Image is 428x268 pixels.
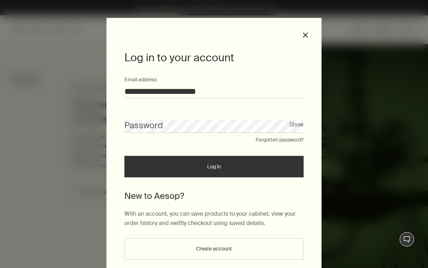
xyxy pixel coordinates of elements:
[124,50,304,65] h1: Log in to your account
[124,156,304,177] button: Log in
[400,232,414,247] button: Live Assistance
[302,32,309,38] button: Close
[289,120,304,129] button: Show
[124,209,304,228] p: With an account, you can save products to your cabinet, view your order history and swiftly check...
[124,238,304,260] button: Create account
[124,190,304,202] h2: New to Aesop?
[256,137,304,144] button: Forgotten password?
